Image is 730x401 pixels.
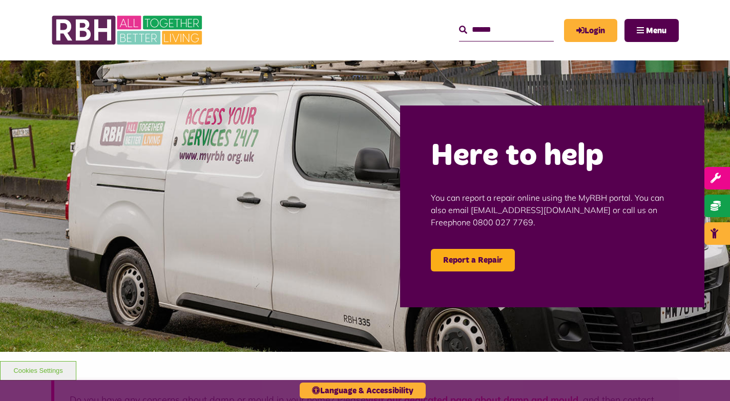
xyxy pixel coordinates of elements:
[431,136,674,176] h2: Here to help
[624,19,679,42] button: Navigation
[646,27,666,35] span: Menu
[431,249,515,271] a: Report a Repair
[684,355,730,401] iframe: Netcall Web Assistant for live chat
[564,19,617,42] a: MyRBH
[431,176,674,244] p: You can report a repair online using the MyRBH portal. You can also email [EMAIL_ADDRESS][DOMAIN_...
[300,383,426,398] button: Language & Accessibility
[51,10,205,50] img: RBH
